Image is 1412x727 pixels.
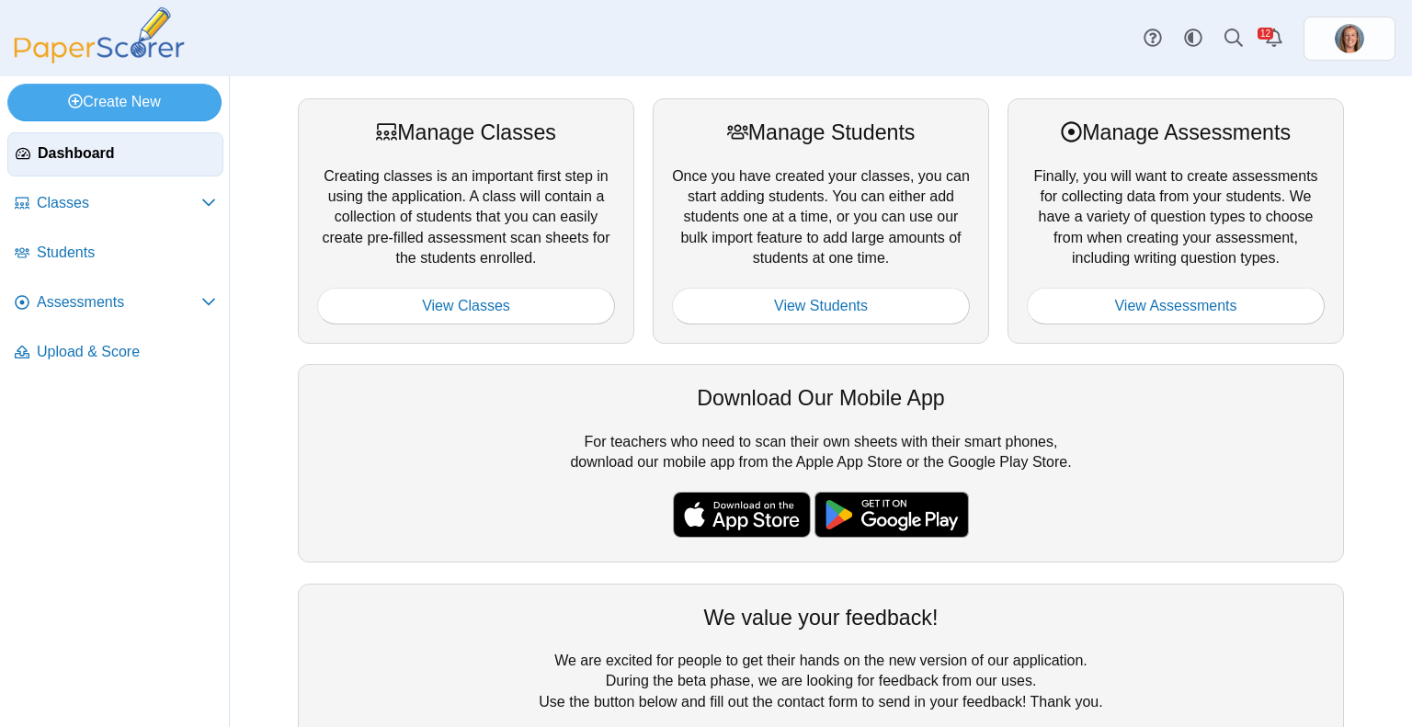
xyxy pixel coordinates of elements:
[7,7,191,63] img: PaperScorer
[317,603,1325,632] div: We value your feedback!
[7,281,223,325] a: Assessments
[7,182,223,226] a: Classes
[317,288,615,324] a: View Classes
[298,364,1344,562] div: For teachers who need to scan their own sheets with their smart phones, download our mobile app f...
[7,132,223,176] a: Dashboard
[1254,18,1294,59] a: Alerts
[1304,17,1395,61] a: ps.WNEQT33M2D3P2Tkp
[1335,24,1364,53] img: ps.WNEQT33M2D3P2Tkp
[673,492,811,538] img: apple-store-badge.svg
[814,492,969,538] img: google-play-badge.png
[1008,98,1344,344] div: Finally, you will want to create assessments for collecting data from your students. We have a va...
[37,292,201,312] span: Assessments
[37,243,216,263] span: Students
[317,118,615,147] div: Manage Classes
[7,331,223,375] a: Upload & Score
[672,288,970,324] a: View Students
[1335,24,1364,53] span: Samantha Sutphin - MRH Faculty
[298,98,634,344] div: Creating classes is an important first step in using the application. A class will contain a coll...
[317,383,1325,413] div: Download Our Mobile App
[37,342,216,362] span: Upload & Score
[7,51,191,66] a: PaperScorer
[653,98,989,344] div: Once you have created your classes, you can start adding students. You can either add students on...
[1027,288,1325,324] a: View Assessments
[37,193,201,213] span: Classes
[38,143,215,164] span: Dashboard
[1027,118,1325,147] div: Manage Assessments
[7,232,223,276] a: Students
[7,84,222,120] a: Create New
[672,118,970,147] div: Manage Students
